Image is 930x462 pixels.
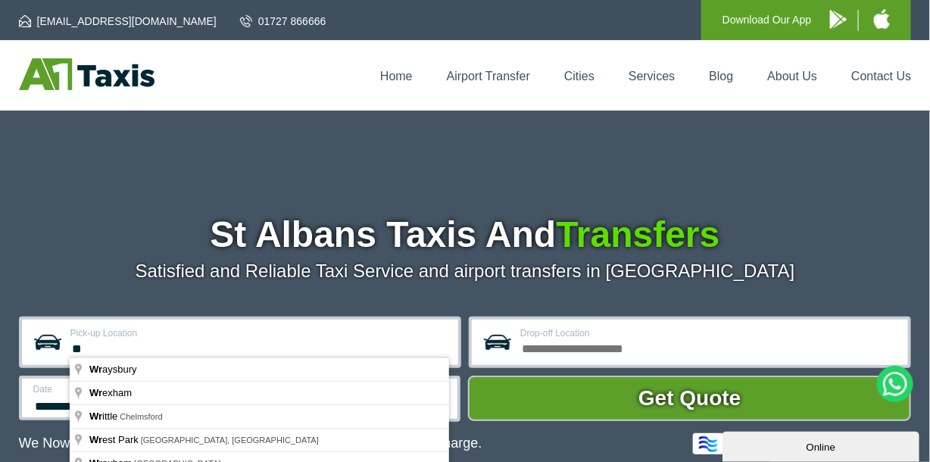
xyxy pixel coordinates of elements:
a: Home [380,70,413,83]
span: Wr [89,387,102,398]
label: Date [33,385,224,394]
span: Chelmsford [120,412,162,421]
h1: St Albans Taxis And [19,217,912,253]
a: Services [629,70,675,83]
a: About Us [767,70,817,83]
span: Wr [89,434,102,445]
a: Cities [564,70,595,83]
p: We Now Accept Card & Contactless Payment In [19,435,482,451]
img: A1 Taxis iPhone App [874,9,890,29]
span: exham [89,387,134,398]
img: A1 Taxis Android App [830,10,847,29]
span: aysbury [89,364,139,375]
a: 01727 866666 [240,14,326,29]
a: Contact Us [851,70,911,83]
p: Download Our App [722,11,812,30]
span: ittle [89,410,120,422]
span: Wr [89,364,102,375]
span: Transfers [556,214,719,254]
p: Satisfied and Reliable Taxi Service and airport transfers in [GEOGRAPHIC_DATA] [19,261,912,282]
a: Airport Transfer [447,70,530,83]
span: [GEOGRAPHIC_DATA], [GEOGRAPHIC_DATA] [141,435,319,445]
a: [EMAIL_ADDRESS][DOMAIN_NAME] [19,14,217,29]
iframe: chat widget [722,429,922,462]
button: Get Quote [468,376,911,421]
span: est Park [89,434,141,445]
img: Credit And Debit Cards [693,433,911,454]
label: Drop-off Location [520,329,899,338]
a: Blog [709,70,733,83]
img: A1 Taxis St Albans LTD [19,58,154,90]
span: Wr [89,410,102,422]
label: Pick-up Location [70,329,449,338]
